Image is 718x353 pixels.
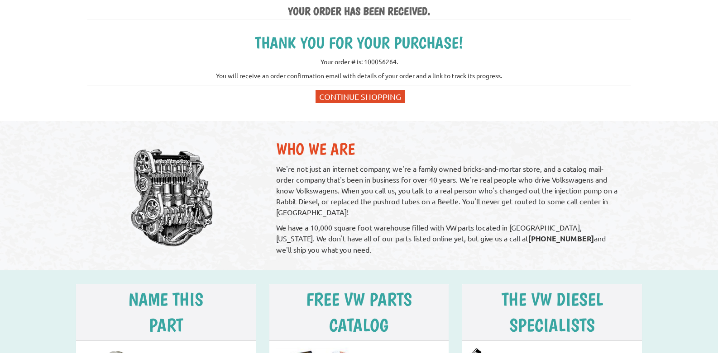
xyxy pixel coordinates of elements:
[319,92,401,101] span: Continue Shopping
[316,90,405,103] button: Continue Shopping
[528,234,594,243] strong: [PHONE_NUMBER]
[276,163,622,217] p: We're not just an internet company; we're a family owned bricks-and-mortar store, and a catalog m...
[87,314,245,336] h5: part
[87,288,245,310] h5: Name this
[276,222,622,255] p: We have a 10,000 square foot warehouse filled with VW parts located in [GEOGRAPHIC_DATA], [US_STA...
[280,288,438,310] h5: free vw parts
[473,288,631,310] h5: The VW Diesel
[87,71,631,80] p: You will receive an order confirmation email with details of your order and a link to track its p...
[87,57,631,66] p: Your order # is: 100056264.
[473,314,631,336] h5: Specialists
[280,314,438,336] h5: catalog
[87,5,631,19] h1: Your order has been received.
[87,33,631,52] h2: Thank you for your purchase!
[276,139,622,159] h2: Who We Are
